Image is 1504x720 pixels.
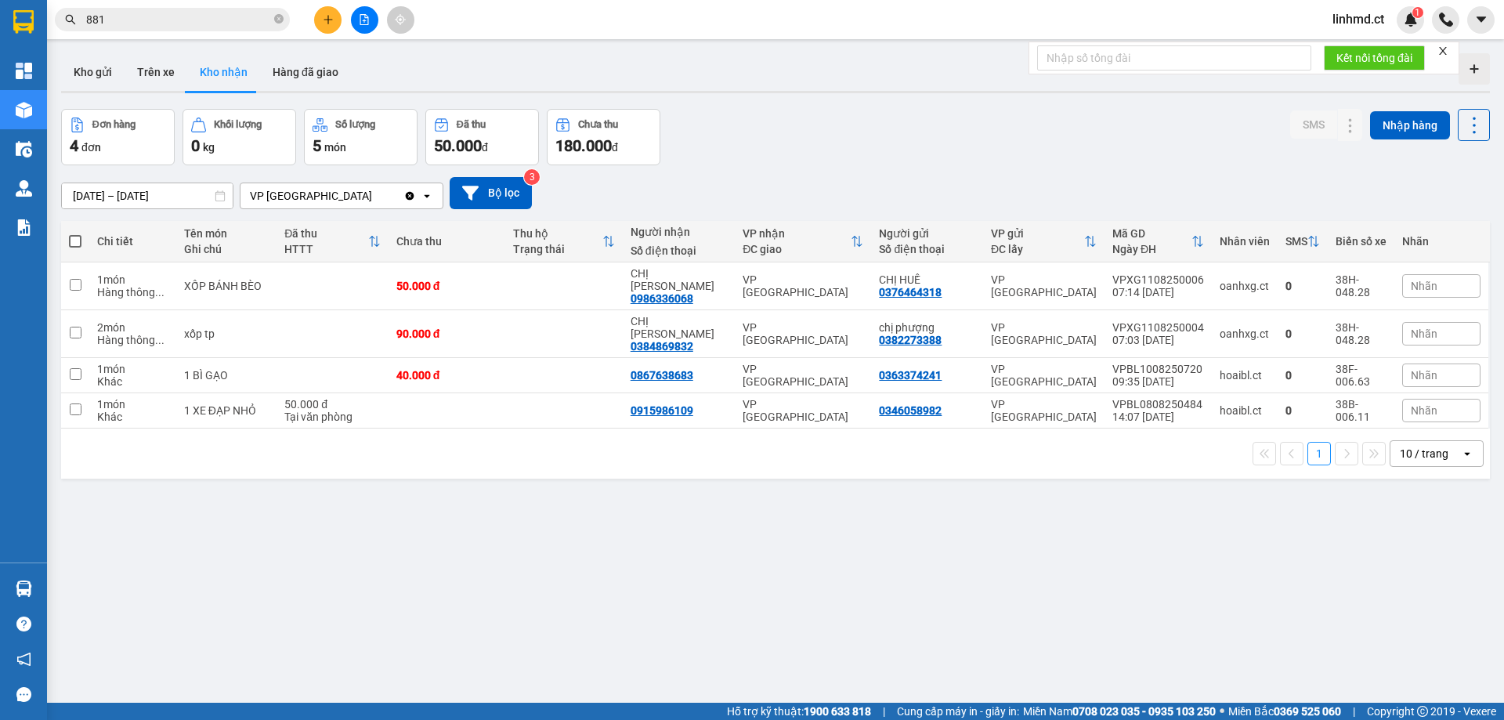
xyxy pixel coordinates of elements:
[97,398,168,411] div: 1 món
[425,109,539,165] button: Đã thu50.000đ
[743,321,863,346] div: VP [GEOGRAPHIC_DATA]
[1285,327,1320,340] div: 0
[16,581,32,597] img: warehouse-icon
[1112,398,1204,411] div: VPBL0808250484
[1417,706,1428,717] span: copyright
[1104,221,1212,262] th: Toggle SortBy
[16,102,32,118] img: warehouse-icon
[1467,6,1495,34] button: caret-down
[879,286,942,298] div: 0376464318
[374,188,375,204] input: Selected VP Mỹ Đình.
[513,243,602,255] div: Trạng thái
[1112,334,1204,346] div: 07:03 [DATE]
[313,136,321,155] span: 5
[1336,321,1386,346] div: 38H-048.28
[1220,280,1270,292] div: oanhxg.ct
[184,404,269,417] div: 1 XE ĐẠP NHỎ
[403,190,416,202] svg: Clear value
[1290,110,1337,139] button: SMS
[97,363,168,375] div: 1 món
[1220,327,1270,340] div: oanhxg.ct
[1112,411,1204,423] div: 14:07 [DATE]
[743,273,863,298] div: VP [GEOGRAPHIC_DATA]
[323,14,334,25] span: plus
[1220,235,1270,248] div: Nhân viên
[16,63,32,79] img: dashboard-icon
[1402,235,1480,248] div: Nhãn
[304,109,418,165] button: Số lượng5món
[1336,398,1386,423] div: 38B-006.11
[1278,221,1328,262] th: Toggle SortBy
[184,369,269,382] div: 1 BÌ GẠO
[421,190,433,202] svg: open
[727,703,871,720] span: Hỗ trợ kỹ thuật:
[991,273,1097,298] div: VP [GEOGRAPHIC_DATA]
[804,705,871,718] strong: 1900 633 818
[1274,705,1341,718] strong: 0369 525 060
[631,404,693,417] div: 0915986109
[97,375,168,388] div: Khác
[555,136,612,155] span: 180.000
[187,53,260,91] button: Kho nhận
[1370,111,1450,139] button: Nhập hàng
[16,652,31,667] span: notification
[879,404,942,417] div: 0346058982
[387,6,414,34] button: aim
[1228,703,1341,720] span: Miền Bắc
[578,119,618,130] div: Chưa thu
[1220,708,1224,715] span: ⚪️
[547,109,660,165] button: Chưa thu180.000đ
[155,286,164,298] span: ...
[743,243,851,255] div: ĐC giao
[1112,321,1204,334] div: VPXG1108250004
[1459,53,1490,85] div: Tạo kho hàng mới
[631,244,728,257] div: Số điện thoại
[214,119,262,130] div: Khối lượng
[81,141,101,154] span: đơn
[97,334,168,346] div: Hàng thông thường
[482,141,488,154] span: đ
[991,363,1097,388] div: VP [GEOGRAPHIC_DATA]
[16,687,31,702] span: message
[879,369,942,382] div: 0363374241
[897,703,1019,720] span: Cung cấp máy in - giấy in:
[879,273,975,286] div: CHỊ HUẾ
[1437,45,1448,56] span: close
[183,109,296,165] button: Khối lượng0kg
[86,11,271,28] input: Tìm tên, số ĐT hoặc mã đơn
[991,398,1097,423] div: VP [GEOGRAPHIC_DATA]
[16,219,32,236] img: solution-icon
[125,53,187,91] button: Trên xe
[184,227,269,240] div: Tên món
[1220,404,1270,417] div: hoaibl.ct
[1112,243,1191,255] div: Ngày ĐH
[359,14,370,25] span: file-add
[1112,375,1204,388] div: 09:35 [DATE]
[396,369,498,382] div: 40.000 đ
[1285,404,1320,417] div: 0
[16,617,31,631] span: question-circle
[631,292,693,305] div: 0986336068
[1037,45,1311,71] input: Nhập số tổng đài
[612,141,618,154] span: đ
[1072,705,1216,718] strong: 0708 023 035 - 0935 103 250
[284,227,368,240] div: Đã thu
[505,221,623,262] th: Toggle SortBy
[1400,446,1448,461] div: 10 / trang
[16,141,32,157] img: warehouse-icon
[97,321,168,334] div: 2 món
[184,243,269,255] div: Ghi chú
[1320,9,1397,29] span: linhmd.ct
[991,227,1084,240] div: VP gửi
[1336,49,1412,67] span: Kết nối tổng đài
[1411,404,1437,417] span: Nhãn
[879,243,975,255] div: Số điện thoại
[62,183,233,208] input: Select a date range.
[1112,286,1204,298] div: 07:14 [DATE]
[983,221,1104,262] th: Toggle SortBy
[1439,13,1453,27] img: phone-icon
[1285,235,1307,248] div: SMS
[1324,45,1425,71] button: Kết nối tổng đài
[250,188,372,204] div: VP [GEOGRAPHIC_DATA]
[450,177,532,209] button: Bộ lọc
